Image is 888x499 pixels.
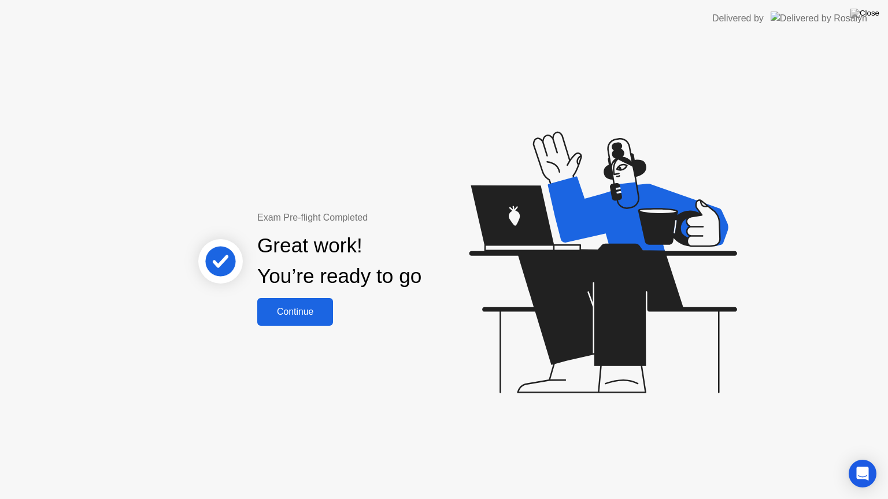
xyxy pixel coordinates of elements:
[257,211,496,225] div: Exam Pre-flight Completed
[261,307,330,317] div: Continue
[849,460,876,487] div: Open Intercom Messenger
[850,9,879,18] img: Close
[771,12,867,25] img: Delivered by Rosalyn
[257,230,421,292] div: Great work! You’re ready to go
[712,12,764,25] div: Delivered by
[257,298,333,326] button: Continue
